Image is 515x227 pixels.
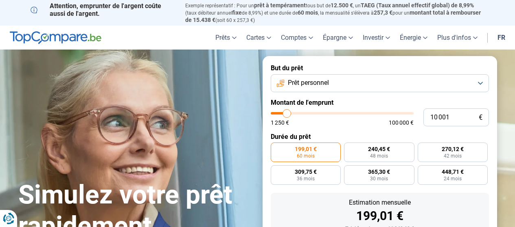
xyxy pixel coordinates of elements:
span: 42 mois [444,153,462,158]
span: 309,75 € [295,169,317,175]
span: 448,71 € [442,169,464,175]
span: prêt à tempérament [254,2,306,9]
button: Prêt personnel [271,74,489,92]
a: fr [493,26,510,50]
span: 100 000 € [389,120,414,125]
span: montant total à rembourser de 15.438 € [185,9,481,23]
img: TopCompare [10,31,101,44]
span: 48 mois [370,153,388,158]
p: Exemple représentatif : Pour un tous but de , un (taux débiteur annuel de 8,99%) et une durée de ... [185,2,485,24]
span: 36 mois [297,176,315,181]
span: 12.500 € [331,2,353,9]
p: Attention, emprunter de l'argent coûte aussi de l'argent. [31,2,175,17]
label: Durée du prêt [271,133,489,141]
span: 365,30 € [368,169,390,175]
span: TAEG (Taux annuel effectif global) de 8,99% [361,2,474,9]
span: Prêt personnel [288,78,329,87]
a: Comptes [276,26,318,50]
span: 60 mois [297,153,315,158]
span: 1 250 € [271,120,289,125]
label: Montant de l'emprunt [271,99,489,106]
span: 30 mois [370,176,388,181]
span: 24 mois [444,176,462,181]
span: 199,01 € [295,146,317,152]
span: 270,12 € [442,146,464,152]
a: Énergie [395,26,432,50]
a: Cartes [241,26,276,50]
span: 240,45 € [368,146,390,152]
label: But du prêt [271,64,489,72]
div: Estimation mensuelle [277,199,482,206]
a: Plus d'infos [432,26,482,50]
span: 60 mois [298,9,318,16]
div: 199,01 € [277,210,482,222]
span: 257,3 € [374,9,392,16]
a: Investir [358,26,395,50]
a: Prêts [210,26,241,50]
a: Épargne [318,26,358,50]
span: € [479,114,482,121]
span: fixe [232,9,242,16]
